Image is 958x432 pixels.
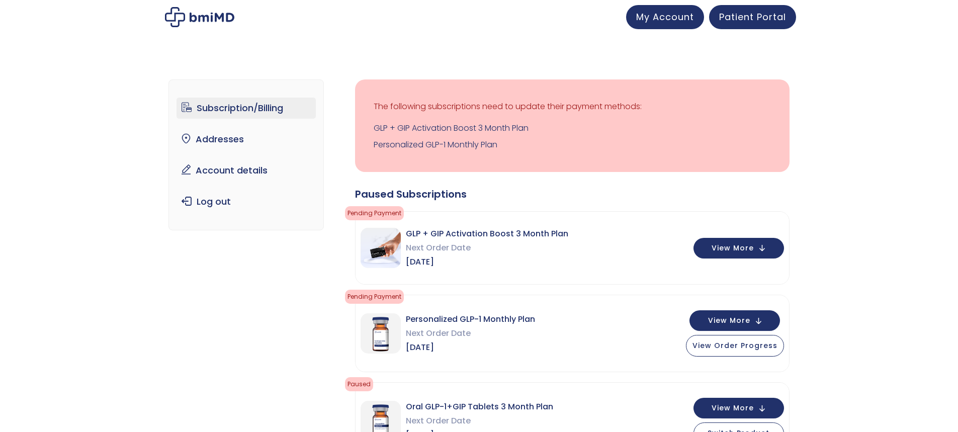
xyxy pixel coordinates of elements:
span: View Order Progress [692,340,777,351]
a: My Account [626,5,704,29]
span: Paused [345,377,373,391]
a: Log out [177,191,316,212]
a: Account details [177,160,316,181]
span: Personalized GLP-1 Monthly Plan [406,312,535,326]
span: Next Order Date [406,241,568,255]
span: View More [712,245,754,251]
span: Pending Payment [345,206,404,220]
a: Patient Portal [709,5,796,29]
button: View More [689,310,780,331]
p: The following subscriptions need to update their payment methods: [374,100,771,114]
div: Paused Subscriptions [355,187,790,201]
span: Oral GLP-1+GIP Tablets 3 Month Plan [406,400,553,414]
span: Next Order Date [406,414,553,428]
a: Personalized GLP-1 Monthly Plan [374,138,771,152]
span: View More [708,317,750,324]
span: [DATE] [406,255,568,269]
span: View More [712,405,754,411]
span: Next Order Date [406,326,535,340]
button: View Order Progress [686,335,784,357]
a: Subscription/Billing [177,98,316,119]
span: Pending Payment [345,290,404,304]
span: GLP + GIP Activation Boost 3 Month Plan [406,227,568,241]
img: My account [165,7,234,27]
button: View More [693,238,784,258]
span: [DATE] [406,340,535,355]
a: Addresses [177,129,316,150]
a: GLP + GIP Activation Boost 3 Month Plan [374,121,771,135]
nav: Account pages [168,79,324,230]
span: Patient Portal [719,11,786,23]
span: My Account [636,11,694,23]
button: View More [693,398,784,418]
